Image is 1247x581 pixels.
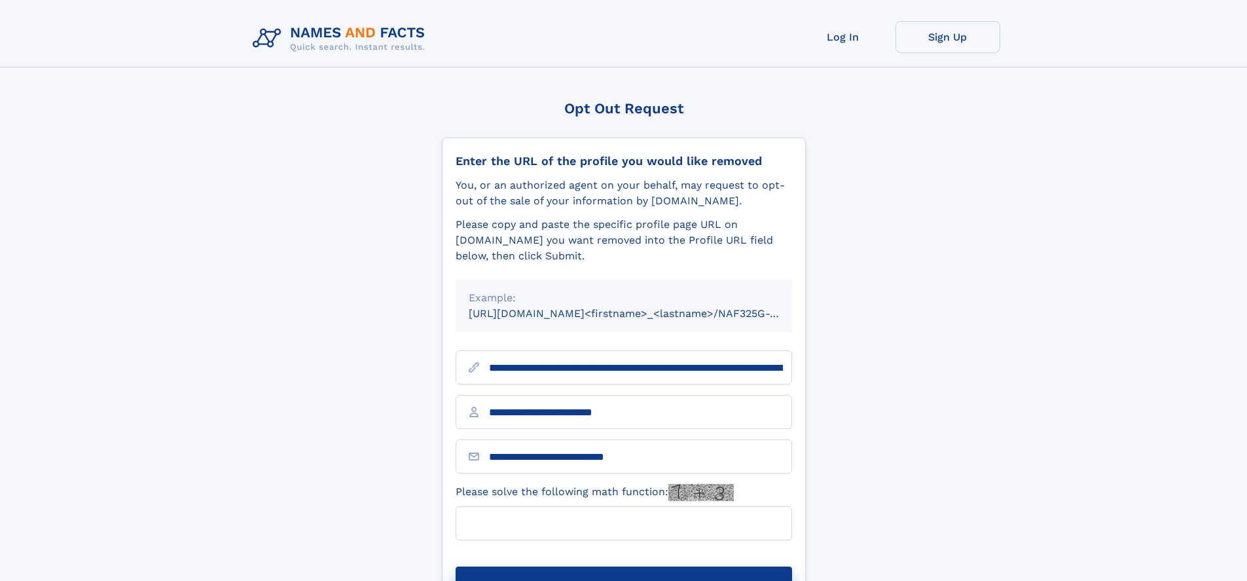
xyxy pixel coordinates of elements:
a: Sign Up [895,21,1000,53]
div: Enter the URL of the profile you would like removed [456,154,792,168]
div: You, or an authorized agent on your behalf, may request to opt-out of the sale of your informatio... [456,178,792,209]
div: Please copy and paste the specific profile page URL on [DOMAIN_NAME] you want removed into the Pr... [456,217,792,264]
a: Log In [791,21,895,53]
div: Opt Out Request [442,100,806,117]
label: Please solve the following math function: [456,484,734,501]
img: Logo Names and Facts [247,21,436,56]
small: [URL][DOMAIN_NAME]<firstname>_<lastname>/NAF325G-xxxxxxxx [469,307,817,320]
div: Example: [469,290,779,306]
